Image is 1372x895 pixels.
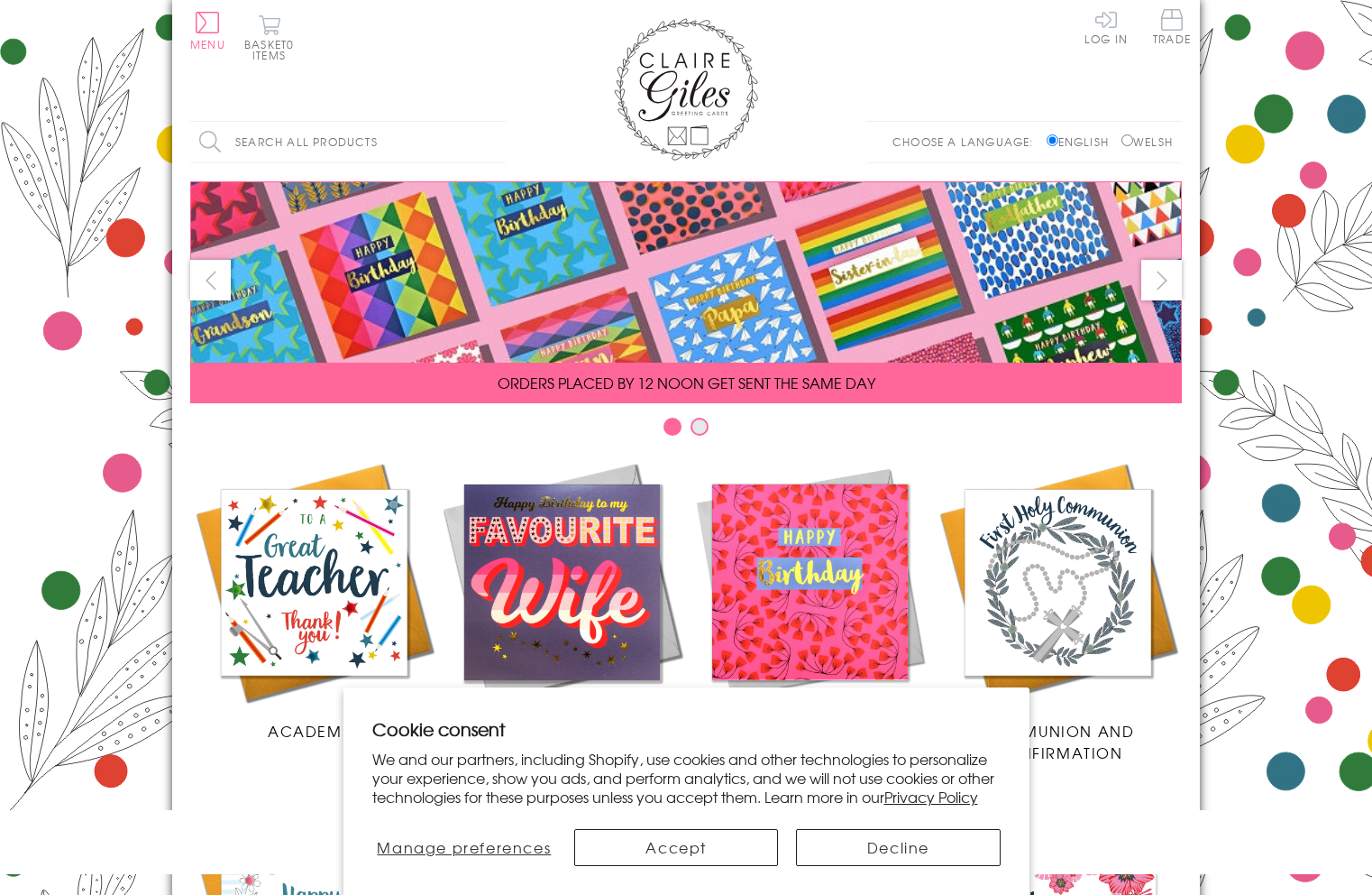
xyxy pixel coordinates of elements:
[884,786,978,807] a: Privacy Policy
[1153,9,1191,48] a: Trade
[190,36,225,52] span: Menu
[796,829,1000,866] button: Decline
[982,720,1135,763] span: Communion and Confirmation
[498,372,875,393] span: ORDERS PLACED BY 12 NOON GET SENT THE SAME DAY
[190,458,438,742] a: Academic
[190,12,225,50] button: Menu
[1047,134,1058,146] input: English
[1153,9,1191,44] span: Trade
[1121,134,1173,150] label: Welsh
[372,716,1001,742] h2: Cookie consent
[372,750,1001,806] p: We and our partners, including Shopify, use cookies and other technologies to personalize your ex...
[686,458,934,742] a: Birthdays
[190,417,1182,445] div: Carousel Pagination
[1084,9,1128,44] a: Log In
[377,836,551,858] span: Manage preferences
[438,458,686,742] a: New Releases
[1047,134,1118,150] label: English
[488,122,506,162] input: Search
[1121,134,1133,146] input: Welsh
[934,458,1182,763] a: Communion and Confirmation
[268,720,361,742] span: Academic
[252,36,294,63] span: 0 items
[1141,260,1182,300] button: next
[614,18,758,161] img: Claire Giles Greetings Cards
[663,418,681,436] button: Carousel Page 1 (Current Slide)
[190,122,506,162] input: Search all products
[574,829,778,866] button: Accept
[190,260,231,300] button: prev
[691,418,709,436] button: Carousel Page 2
[372,829,557,866] button: Manage preferences
[244,14,294,60] button: Basket0 items
[892,134,1043,150] p: Choose a language:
